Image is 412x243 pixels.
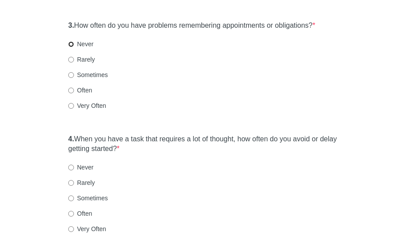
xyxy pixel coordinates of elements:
[68,72,74,78] input: Sometimes
[68,135,74,143] strong: 4.
[68,134,344,155] label: When you have a task that requires a lot of thought, how often do you avoid or delay getting star...
[68,195,74,201] input: Sometimes
[68,178,95,187] label: Rarely
[68,55,95,64] label: Rarely
[68,101,106,110] label: Very Often
[68,194,108,202] label: Sometimes
[68,88,74,93] input: Often
[68,22,74,29] strong: 3.
[68,209,92,218] label: Often
[68,103,74,109] input: Very Often
[68,211,74,217] input: Often
[68,226,74,232] input: Very Often
[68,41,74,47] input: Never
[68,21,315,31] label: How often do you have problems remembering appointments or obligations?
[68,40,93,48] label: Never
[68,57,74,63] input: Rarely
[68,70,108,79] label: Sometimes
[68,225,106,233] label: Very Often
[68,180,74,186] input: Rarely
[68,165,74,170] input: Never
[68,163,93,172] label: Never
[68,86,92,95] label: Often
